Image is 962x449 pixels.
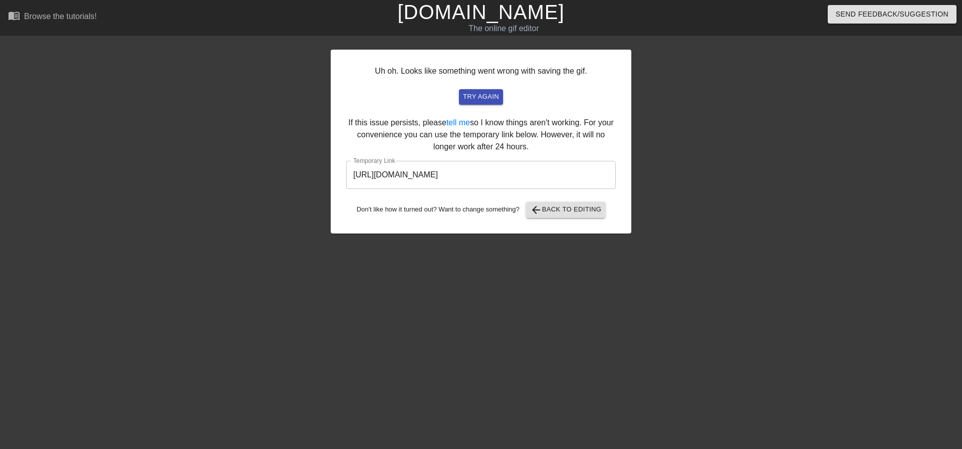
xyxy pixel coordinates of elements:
[346,202,616,218] div: Don't like how it turned out? Want to change something?
[446,118,470,127] a: tell me
[836,8,948,21] span: Send Feedback/Suggestion
[397,1,564,23] a: [DOMAIN_NAME]
[459,89,503,105] button: try again
[326,23,682,35] div: The online gif editor
[463,91,499,103] span: try again
[346,161,616,189] input: bare
[331,50,631,234] div: Uh oh. Looks like something went wrong with saving the gif. If this issue persists, please so I k...
[8,10,20,22] span: menu_book
[24,12,97,21] div: Browse the tutorials!
[530,204,542,216] span: arrow_back
[530,204,602,216] span: Back to Editing
[8,10,97,25] a: Browse the tutorials!
[828,5,956,24] button: Send Feedback/Suggestion
[526,202,606,218] button: Back to Editing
